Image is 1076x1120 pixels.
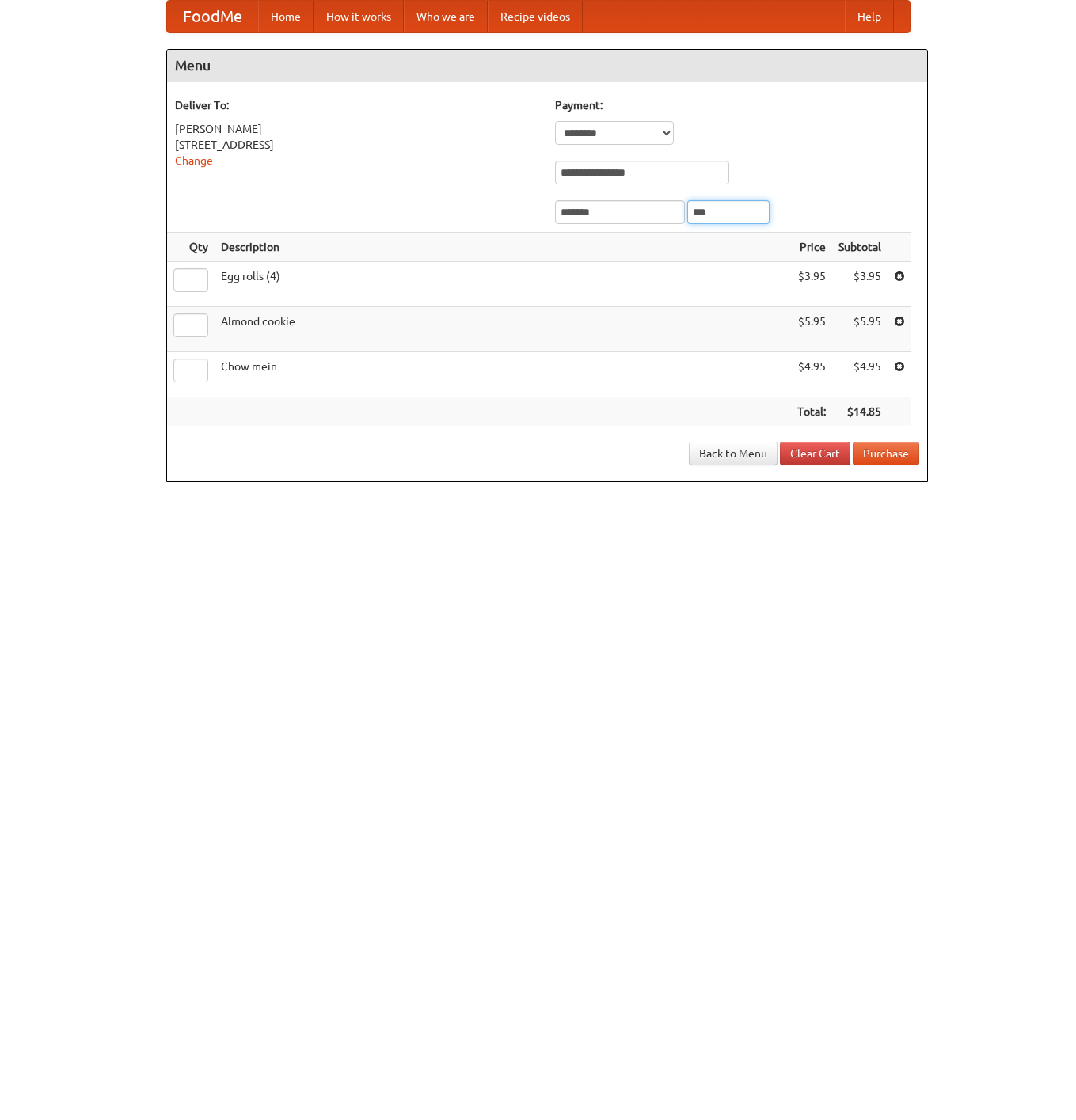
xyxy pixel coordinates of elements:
a: Recipe videos [488,1,583,32]
th: Subtotal [832,233,888,262]
a: How it works [314,1,404,32]
td: $3.95 [832,262,888,307]
h5: Deliver To: [175,97,539,113]
td: Chow mein [215,352,791,397]
a: Clear Cart [780,442,850,465]
td: $4.95 [832,352,888,397]
button: Purchase [853,442,919,465]
h4: Menu [167,50,927,82]
div: [PERSON_NAME] [175,121,539,137]
a: Back to Menu [689,442,778,465]
td: $4.95 [791,352,832,397]
td: $5.95 [832,307,888,352]
div: [STREET_ADDRESS] [175,137,539,153]
th: Description [215,233,791,262]
a: Change [175,154,213,167]
td: Egg rolls (4) [215,262,791,307]
a: Who we are [404,1,488,32]
td: Almond cookie [215,307,791,352]
td: $3.95 [791,262,832,307]
th: $14.85 [832,397,888,427]
a: Help [845,1,894,32]
td: $5.95 [791,307,832,352]
th: Total: [791,397,832,427]
a: Home [258,1,314,32]
a: FoodMe [167,1,258,32]
th: Qty [167,233,215,262]
th: Price [791,233,832,262]
h5: Payment: [555,97,919,113]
